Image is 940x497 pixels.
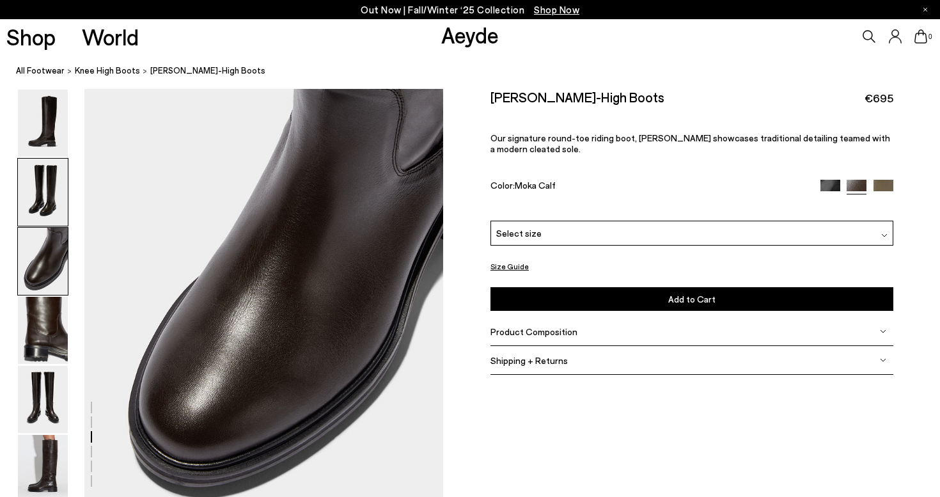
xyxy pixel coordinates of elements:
h2: [PERSON_NAME]-High Boots [490,89,664,105]
button: Add to Cart [490,287,893,311]
button: Size Guide [490,258,529,274]
span: Product Composition [490,326,577,337]
nav: breadcrumb [16,54,940,89]
img: svg%3E [881,232,888,239]
img: Henry Knee-High Boots - Image 5 [18,366,68,433]
img: Henry Knee-High Boots - Image 4 [18,297,68,364]
p: Out Now | Fall/Winter ‘25 Collection [361,2,579,18]
span: [PERSON_NAME]-High Boots [150,64,265,77]
a: Aeyde [441,21,499,48]
img: Henry Knee-High Boots - Image 2 [18,159,68,226]
div: Color: [490,180,808,194]
img: svg%3E [880,357,886,363]
span: Add to Cart [668,294,716,304]
img: Henry Knee-High Boots - Image 1 [18,90,68,157]
a: knee high boots [75,64,140,77]
img: svg%3E [880,328,886,335]
span: Moka Calf [515,180,556,191]
p: Our signature round-toe riding boot, [PERSON_NAME] showcases traditional detailing teamed with a ... [490,132,893,154]
img: Henry Knee-High Boots - Image 3 [18,228,68,295]
a: 0 [914,29,927,43]
span: Shipping + Returns [490,355,568,366]
a: Shop [6,26,56,48]
span: knee high boots [75,65,140,75]
span: Navigate to /collections/new-in [534,4,579,15]
a: World [82,26,139,48]
a: All Footwear [16,64,65,77]
span: Select size [496,226,542,240]
span: €695 [865,90,893,106]
span: 0 [927,33,934,40]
